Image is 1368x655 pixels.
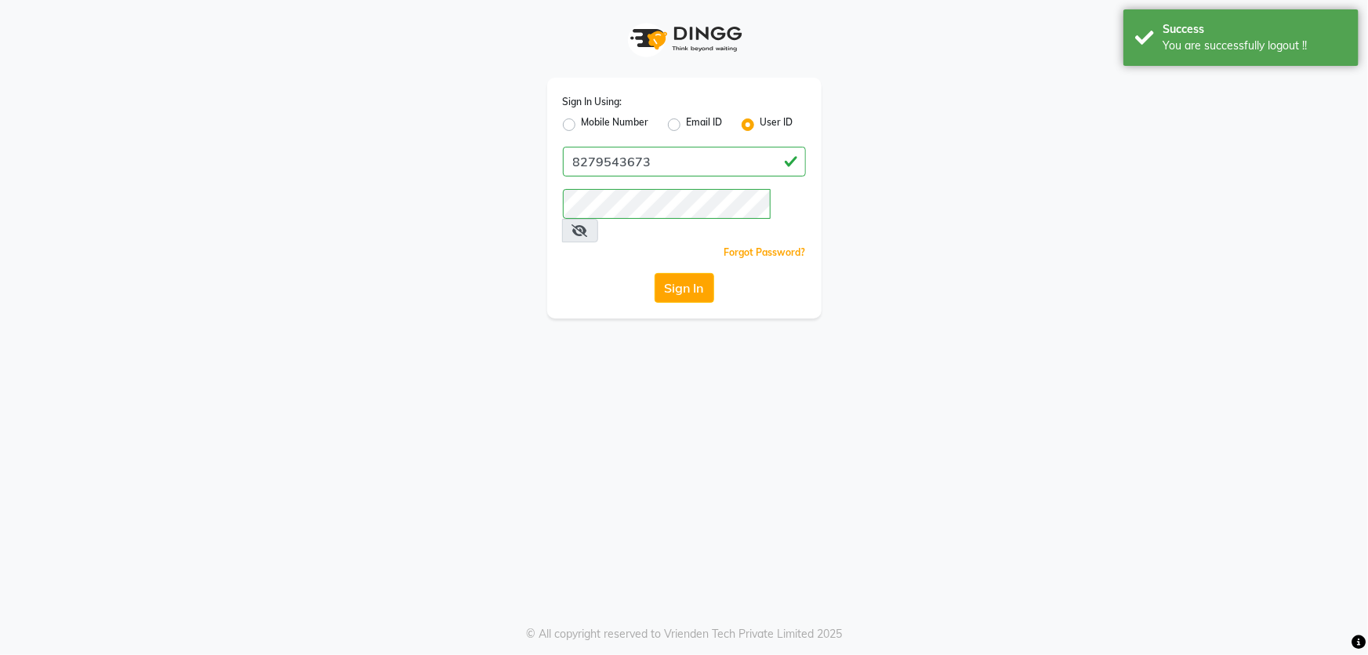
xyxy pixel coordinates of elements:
input: Username [563,147,806,176]
label: Mobile Number [582,115,649,134]
div: Success [1163,21,1347,38]
a: Forgot Password? [724,246,806,258]
label: Email ID [687,115,723,134]
img: logo1.svg [622,16,747,62]
button: Sign In [655,273,714,303]
div: You are successfully logout !! [1163,38,1347,54]
label: Sign In Using: [563,95,622,109]
label: User ID [760,115,793,134]
input: Username [563,189,771,219]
